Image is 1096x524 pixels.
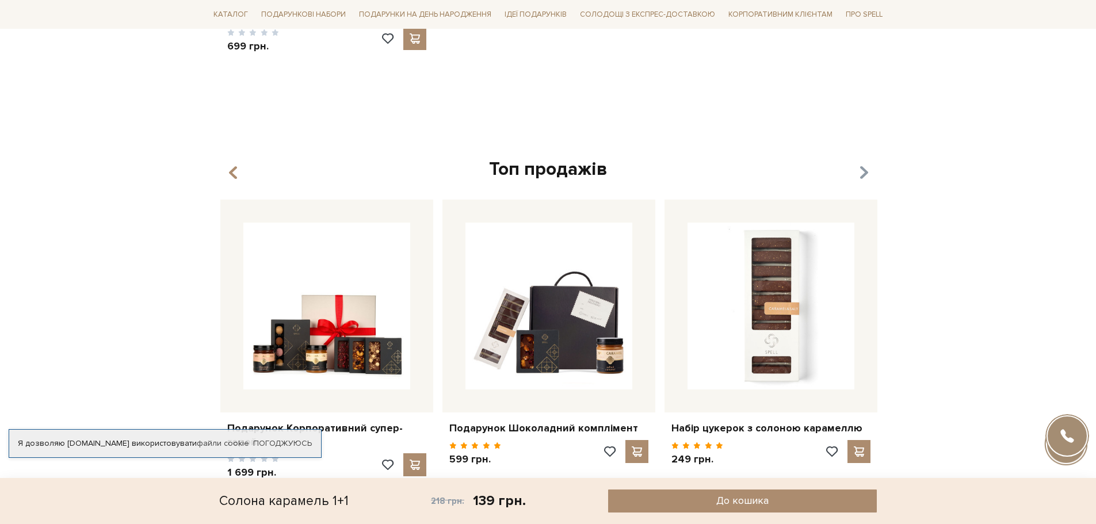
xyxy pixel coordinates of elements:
[9,438,321,449] div: Я дозволяю [DOMAIN_NAME] використовувати
[841,6,887,24] span: Про Spell
[431,496,464,506] span: 218 грн.
[257,6,350,24] span: Подарункові набори
[216,158,881,182] div: Топ продажів
[354,6,496,24] span: Подарунки на День народження
[227,422,426,449] a: Подарунок Корпоративний супер-герой
[449,422,648,435] a: Подарунок Шоколадний комплімент
[575,5,720,24] a: Солодощі з експрес-доставкою
[227,466,280,479] p: 1 699 грн.
[671,422,870,435] a: Набір цукерок з солоною карамеллю
[608,489,877,512] button: До кошика
[197,438,249,448] a: файли cookie
[227,40,280,53] p: 699 грн.
[473,492,526,510] div: 139 грн.
[253,438,312,449] a: Погоджуюсь
[219,489,349,512] div: Солона карамель 1+1
[500,6,571,24] span: Ідеї подарунків
[671,453,724,466] p: 249 грн.
[716,494,769,507] span: До кошика
[449,453,502,466] p: 599 грн.
[209,6,253,24] span: Каталог
[724,5,837,24] a: Корпоративним клієнтам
